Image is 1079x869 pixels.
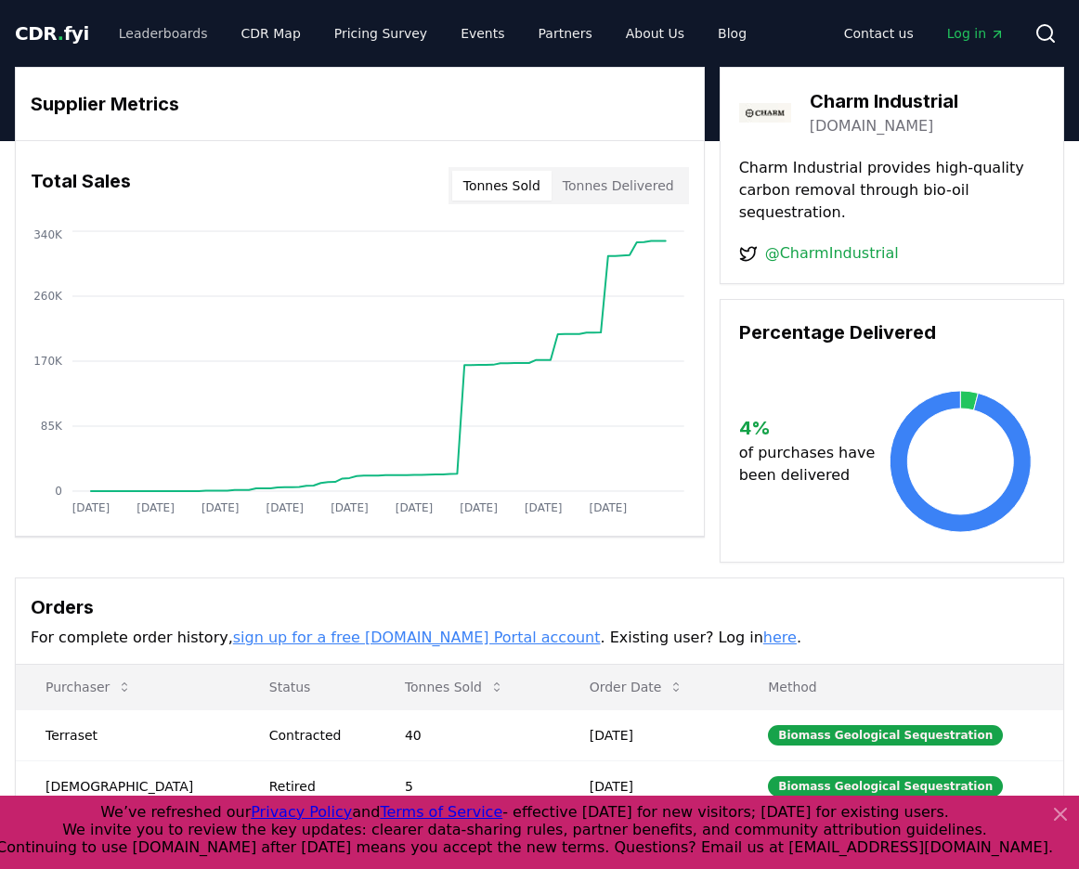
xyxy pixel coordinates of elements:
[58,22,64,45] span: .
[233,629,601,646] a: sign up for a free [DOMAIN_NAME] Portal account
[524,17,607,50] a: Partners
[768,725,1003,746] div: Biomass Geological Sequestration
[16,760,240,811] td: [DEMOGRAPHIC_DATA]
[446,17,519,50] a: Events
[227,17,316,50] a: CDR Map
[31,593,1048,621] h3: Orders
[396,501,434,514] tspan: [DATE]
[829,17,1020,50] nav: Main
[375,760,560,811] td: 5
[16,709,240,760] td: Terraset
[390,668,519,706] button: Tonnes Sold
[739,414,877,442] h3: 4 %
[460,501,498,514] tspan: [DATE]
[590,501,628,514] tspan: [DATE]
[55,485,62,498] tspan: 0
[331,501,369,514] tspan: [DATE]
[552,171,685,201] button: Tonnes Delivered
[525,501,563,514] tspan: [DATE]
[452,171,552,201] button: Tonnes Sold
[932,17,1020,50] a: Log in
[15,20,89,46] a: CDR.fyi
[33,290,63,303] tspan: 260K
[31,167,131,204] h3: Total Sales
[15,22,89,45] span: CDR fyi
[33,355,63,368] tspan: 170K
[31,668,147,706] button: Purchaser
[201,501,240,514] tspan: [DATE]
[31,627,1048,649] p: For complete order history, . Existing user? Log in .
[136,501,175,514] tspan: [DATE]
[765,242,899,265] a: @CharmIndustrial
[768,776,1003,797] div: Biomass Geological Sequestration
[947,24,1005,43] span: Log in
[739,157,1045,224] p: Charm Industrial provides high-quality carbon removal through bio-oil sequestration.
[269,726,360,745] div: Contracted
[31,90,689,118] h3: Supplier Metrics
[33,228,63,241] tspan: 340K
[104,17,761,50] nav: Main
[266,501,305,514] tspan: [DATE]
[269,777,360,796] div: Retired
[753,678,1048,696] p: Method
[810,115,934,137] a: [DOMAIN_NAME]
[739,318,1045,346] h3: Percentage Delivered
[575,668,699,706] button: Order Date
[254,678,360,696] p: Status
[560,709,739,760] td: [DATE]
[72,501,110,514] tspan: [DATE]
[739,86,791,138] img: Charm Industrial-logo
[375,709,560,760] td: 40
[703,17,761,50] a: Blog
[560,760,739,811] td: [DATE]
[829,17,929,50] a: Contact us
[41,420,63,433] tspan: 85K
[611,17,699,50] a: About Us
[739,442,877,486] p: of purchases have been delivered
[810,87,958,115] h3: Charm Industrial
[763,629,797,646] a: here
[104,17,223,50] a: Leaderboards
[319,17,442,50] a: Pricing Survey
